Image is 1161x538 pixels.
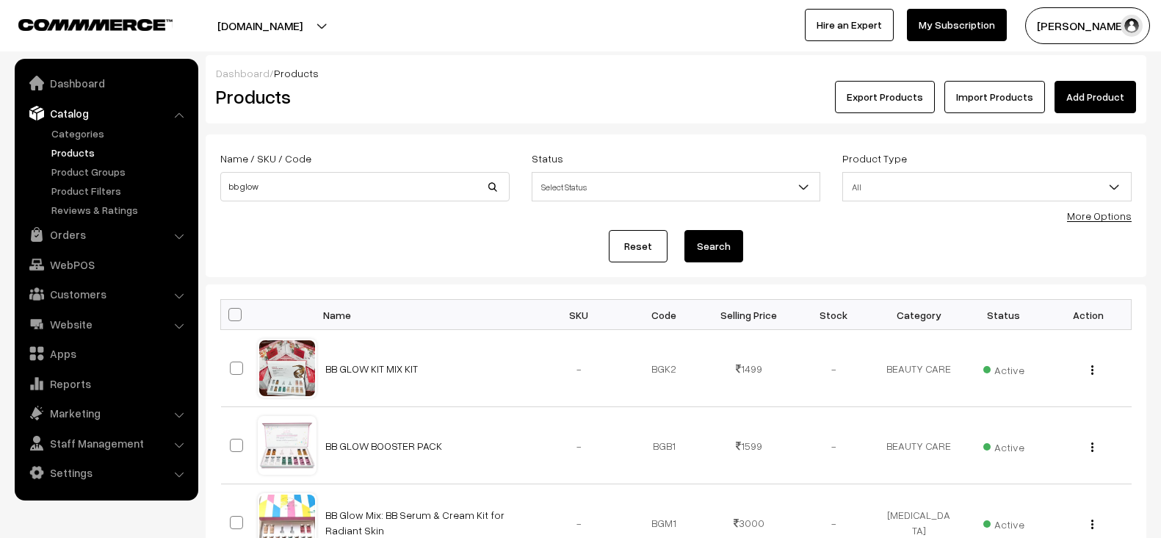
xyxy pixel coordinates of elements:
a: BB Glow Mix: BB Serum & Cream Kit for Radiant Skin [325,509,504,537]
td: - [537,330,622,407]
a: Website [18,311,193,337]
button: [DOMAIN_NAME] [166,7,354,44]
a: WebPOS [18,251,193,278]
th: Name [317,300,537,330]
button: [PERSON_NAME] [1025,7,1150,44]
img: Menu [1091,365,1093,375]
a: Product Filters [48,183,193,198]
input: Name / SKU / Code [220,172,510,201]
td: 1499 [706,330,792,407]
div: / [216,65,1136,81]
a: COMMMERCE [18,15,147,32]
a: Add Product [1055,81,1136,113]
a: Product Groups [48,164,193,179]
img: Menu [1091,442,1093,452]
a: Hire an Expert [805,9,894,41]
a: Dashboard [18,70,193,96]
a: Marketing [18,400,193,426]
a: BB GLOW BOOSTER PACK [325,440,442,452]
td: BEAUTY CARE [876,330,961,407]
img: COMMMERCE [18,19,173,30]
td: - [537,407,622,484]
button: Search [684,230,743,262]
span: Products [274,67,319,79]
a: My Subscription [907,9,1007,41]
td: - [792,330,877,407]
a: Import Products [944,81,1045,113]
a: Orders [18,221,193,248]
label: Status [532,151,563,166]
span: Active [983,359,1024,378]
th: Stock [792,300,877,330]
th: Status [961,300,1046,330]
a: BB GLOW KIT MIX KIT [325,362,418,375]
th: Code [621,300,706,330]
td: BEAUTY CARE [876,407,961,484]
button: Export Products [835,81,935,113]
span: All [843,174,1131,200]
a: Settings [18,459,193,486]
th: Selling Price [706,300,792,330]
a: More Options [1067,209,1132,222]
td: 1599 [706,407,792,484]
td: BGK2 [621,330,706,407]
img: user [1121,15,1143,37]
a: Staff Management [18,430,193,456]
span: Active [983,436,1024,455]
span: Active [983,513,1024,532]
a: Reset [609,230,668,262]
h2: Products [216,85,508,108]
th: SKU [537,300,622,330]
img: Menu [1091,520,1093,529]
span: All [842,172,1132,201]
span: Select Status [532,174,820,200]
td: - [792,407,877,484]
a: Catalog [18,100,193,126]
span: Select Status [532,172,821,201]
label: Product Type [842,151,907,166]
a: Products [48,145,193,160]
a: Dashboard [216,67,270,79]
a: Customers [18,281,193,307]
label: Name / SKU / Code [220,151,311,166]
th: Action [1046,300,1132,330]
td: BGB1 [621,407,706,484]
a: Reports [18,370,193,397]
a: Reviews & Ratings [48,202,193,218]
a: Categories [48,126,193,141]
th: Category [876,300,961,330]
a: Apps [18,340,193,367]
